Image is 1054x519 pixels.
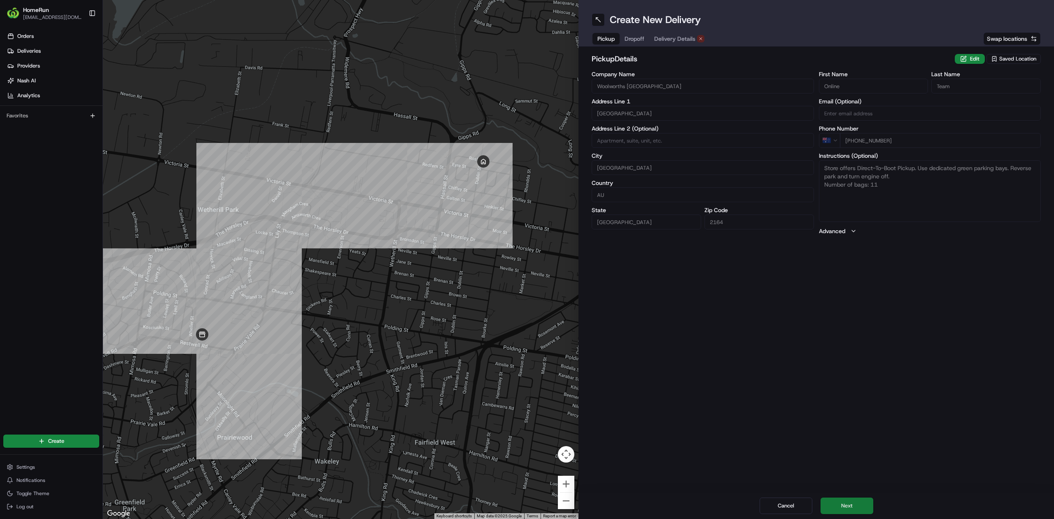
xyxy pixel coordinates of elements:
[819,153,1041,159] label: Instructions (Optional)
[3,461,99,473] button: Settings
[931,71,1041,77] label: Last Name
[821,498,873,514] button: Next
[704,215,814,229] input: Enter zip code
[7,7,20,20] img: HomeRun
[819,98,1041,104] label: Email (Optional)
[17,77,36,84] span: Nash AI
[17,33,34,40] span: Orders
[527,514,538,518] a: Terms (opens in new tab)
[543,514,576,518] a: Report a map error
[597,35,615,43] span: Pickup
[16,503,33,510] span: Log out
[23,14,82,21] button: [EMAIL_ADDRESS][DOMAIN_NAME]
[819,227,1041,235] button: Advanced
[592,106,814,121] input: Enter address
[760,498,812,514] button: Cancel
[3,475,99,486] button: Notifications
[3,435,99,448] button: Create
[592,160,814,175] input: Enter city
[625,35,644,43] span: Dropoff
[105,508,132,519] a: Open this area in Google Maps (opens a new window)
[592,79,814,94] input: Enter company name
[558,476,574,492] button: Zoom in
[983,32,1041,45] button: Swap locations
[16,464,35,470] span: Settings
[592,153,814,159] label: City
[819,106,1041,121] input: Enter email address
[436,513,472,519] button: Keyboard shortcuts
[3,109,99,122] div: Favorites
[3,74,103,87] a: Nash AI
[3,501,99,512] button: Log out
[592,98,814,104] label: Address Line 1
[17,92,40,99] span: Analytics
[592,187,814,202] input: Enter country
[3,3,85,23] button: HomeRunHomeRun[EMAIL_ADDRESS][DOMAIN_NAME]
[592,53,950,65] h2: pickup Details
[819,227,845,235] label: Advanced
[592,180,814,186] label: Country
[931,79,1041,94] input: Enter last name
[477,514,522,518] span: Map data ©2025 Google
[592,126,814,131] label: Address Line 2 (Optional)
[3,59,103,72] a: Providers
[819,79,928,94] input: Enter first name
[3,488,99,499] button: Toggle Theme
[986,53,1041,65] button: Saved Location
[3,89,103,102] a: Analytics
[592,207,701,213] label: State
[819,160,1041,222] textarea: Store offers Direct-To-Boot Pickup. Use dedicated green parking bays. Reverse park and turn engin...
[955,54,985,64] button: Edit
[3,44,103,58] a: Deliveries
[558,493,574,509] button: Zoom out
[592,133,814,148] input: Apartment, suite, unit, etc.
[558,446,574,463] button: Map camera controls
[23,6,49,14] button: HomeRun
[48,437,64,445] span: Create
[17,62,40,70] span: Providers
[16,490,49,497] span: Toggle Theme
[3,30,103,43] a: Orders
[592,215,701,229] input: Enter state
[819,71,928,77] label: First Name
[16,477,45,484] span: Notifications
[592,71,814,77] label: Company Name
[610,13,701,26] h1: Create New Delivery
[987,35,1027,43] span: Swap locations
[819,126,1041,131] label: Phone Number
[999,55,1036,63] span: Saved Location
[704,207,814,213] label: Zip Code
[105,508,132,519] img: Google
[840,133,1041,148] input: Enter phone number
[17,47,41,55] span: Deliveries
[654,35,695,43] span: Delivery Details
